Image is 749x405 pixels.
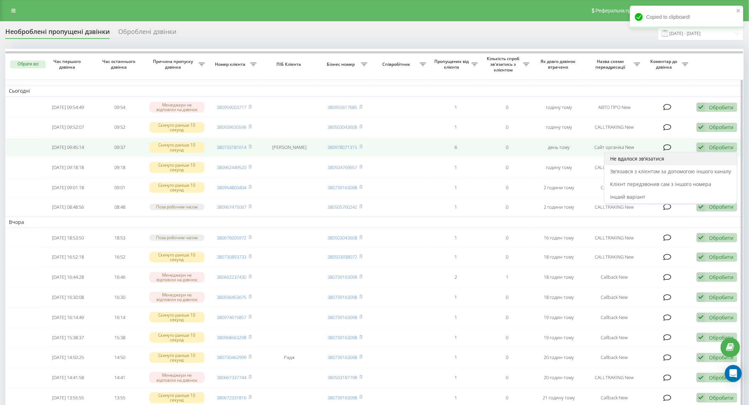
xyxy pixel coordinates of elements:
a: 380739163098 [328,294,358,300]
a: 380662237430 [217,274,247,280]
td: годину тому [533,158,585,177]
td: 1 [430,229,481,247]
td: 1 [481,268,533,287]
td: годину тому [533,118,585,137]
a: 380503938072 [328,254,358,260]
span: Назва схеми переадресації [588,59,634,70]
div: Обробити [709,203,733,210]
td: 1 [430,178,481,197]
a: 380503043608 [328,124,358,130]
td: Callback New [585,178,644,197]
td: Сьогодні [5,86,744,96]
div: Скинуто раніше 10 секунд [149,182,205,193]
div: Скинуто раніше 10 секунд [149,142,205,152]
div: Менеджери не відповіли на дзвінок [149,372,205,383]
td: [DATE] 16:44:28 [42,268,94,287]
td: Вчора [5,217,744,227]
td: 19 годин тому [533,328,585,347]
td: годину тому [533,98,585,117]
span: Клієнт передзвонив сам з іншого номера [610,181,711,187]
span: Співробітник [374,62,420,67]
a: 380667337744 [217,374,247,381]
a: 380730462999 [217,354,247,360]
a: 380739163098 [328,394,358,401]
a: 380739163098 [328,274,358,280]
td: 08:48 [94,198,145,216]
td: 0 [481,288,533,307]
span: Пропущених від клієнта [433,59,471,70]
td: 1 [430,368,481,387]
a: 380955617685 [328,104,358,110]
td: 1 [430,198,481,216]
a: 380959003717 [217,104,247,110]
td: [DATE] 16:52:18 [42,248,94,267]
span: Як довго дзвінок втрачено [539,59,579,70]
td: Сайт органіка New [585,138,644,157]
td: 16:30 [94,288,145,307]
div: Обробити [709,124,733,131]
td: АВТО ПРО New [585,98,644,117]
span: Номер клієнта [212,62,250,67]
div: Обробити [709,274,733,280]
div: Обробити [709,144,733,151]
td: 16:46 [94,268,145,287]
td: 19 годин тому [533,308,585,327]
td: 0 [481,198,533,216]
td: 1 [430,328,481,347]
div: Скинуто раніше 10 секунд [149,252,205,262]
td: CALLTRAKING New [585,118,644,137]
td: 2 години тому [533,198,585,216]
div: Скинуто раніше 10 секунд [149,332,205,343]
div: Обробити [709,235,733,241]
td: [DATE] 16:14:49 [42,308,94,327]
a: 380739163098 [328,354,358,360]
a: 380967475067 [217,204,247,210]
div: Поза робочим часом [149,204,205,210]
div: Обробити [709,104,733,111]
a: 380504769657 [328,164,358,170]
td: 18 годин тому [533,248,585,267]
td: [DATE] 16:30:08 [42,288,94,307]
td: [DATE] 14:50:25 [42,348,94,367]
td: 1 [430,288,481,307]
span: Причина пропуску дзвінка [149,59,198,70]
div: Оброблені дзвінки [118,28,176,39]
td: 14:41 [94,368,145,387]
td: [DATE] 15:38:37 [42,328,94,347]
a: 380505760242 [328,204,358,210]
td: 14:50 [94,348,145,367]
span: Зв'язався з клієнтом за допомогою іншого каналу [610,168,731,175]
td: CALLTRAKING New [585,229,644,247]
td: 0 [481,118,533,137]
td: Callback New [585,308,644,327]
span: Час останнього дзвінка [100,59,140,70]
a: 380939630596 [217,124,247,130]
div: Скинуто раніше 10 секунд [149,392,205,403]
div: Менеджери не відповіли на дзвінок [149,292,205,302]
td: 18 годин тому [533,288,585,307]
div: Обробити [709,394,733,401]
td: CALLTRAKING New [585,198,644,216]
div: Обробити [709,374,733,381]
div: Обробити [709,334,733,341]
td: [DATE] 09:52:07 [42,118,94,137]
td: 0 [481,248,533,267]
td: 18:53 [94,229,145,247]
td: 0 [481,368,533,387]
td: 1 [430,308,481,327]
span: Не вдалося зв'язатися [610,155,664,162]
td: 1 [430,158,481,177]
td: 0 [481,138,533,157]
td: 1 [430,248,481,267]
td: Callback New [585,268,644,287]
a: 380739163098 [328,334,358,341]
td: 0 [481,308,533,327]
span: Бізнес номер [323,62,361,67]
div: Менеджери не відповіли на дзвінок [149,102,205,112]
td: 09:37 [94,138,145,157]
button: Обрати всі [10,60,46,68]
a: 380974615857 [217,314,247,320]
td: Callback New [585,348,644,367]
div: Скинуто раніше 10 секунд [149,312,205,323]
td: CALLTRAKING New [585,248,644,267]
